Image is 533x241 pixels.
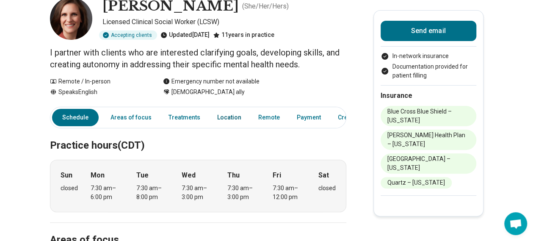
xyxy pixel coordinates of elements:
strong: Sat [318,170,329,180]
a: Schedule [52,109,99,126]
li: Documentation provided for patient filling [381,62,476,80]
p: I partner with clients who are interested clarifying goals, developing skills, and creating auton... [50,47,346,70]
li: [PERSON_NAME] Health Plan – [US_STATE] [381,130,476,150]
p: ( She/Her/Hers ) [242,1,289,11]
span: [DEMOGRAPHIC_DATA] ally [171,88,245,97]
a: Payment [292,109,326,126]
p: Licensed Clinical Social Worker (LCSW) [102,17,346,27]
strong: Mon [91,170,105,180]
div: 7:30 am – 3:00 pm [182,184,214,202]
div: 7:30 am – 6:00 pm [91,184,123,202]
div: Accepting clients [99,30,157,40]
li: Quartz – [US_STATE] [381,177,452,188]
div: 11 years in practice [213,30,274,40]
a: Areas of focus [105,109,157,126]
div: 7:30 am – 12:00 pm [273,184,305,202]
a: Credentials [333,109,375,126]
div: Remote / In-person [50,77,146,86]
div: 7:30 am – 3:00 pm [227,184,260,202]
strong: Tue [136,170,149,180]
li: In-network insurance [381,52,476,61]
div: 7:30 am – 8:00 pm [136,184,169,202]
strong: Wed [182,170,196,180]
strong: Fri [273,170,281,180]
div: When does the program meet? [50,160,346,212]
li: [GEOGRAPHIC_DATA] – [US_STATE] [381,153,476,174]
a: Remote [253,109,285,126]
div: Open chat [504,212,527,235]
h2: Insurance [381,91,476,101]
h2: Practice hours (CDT) [50,118,346,153]
strong: Sun [61,170,72,180]
li: Blue Cross Blue Shield – [US_STATE] [381,106,476,126]
div: Emergency number not available [163,77,260,86]
strong: Thu [227,170,240,180]
div: closed [61,184,78,193]
a: Treatments [163,109,205,126]
a: Location [212,109,246,126]
div: closed [318,184,336,193]
button: Send email [381,21,476,41]
div: Speaks English [50,88,146,97]
div: Updated [DATE] [160,30,210,40]
ul: Payment options [381,52,476,80]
